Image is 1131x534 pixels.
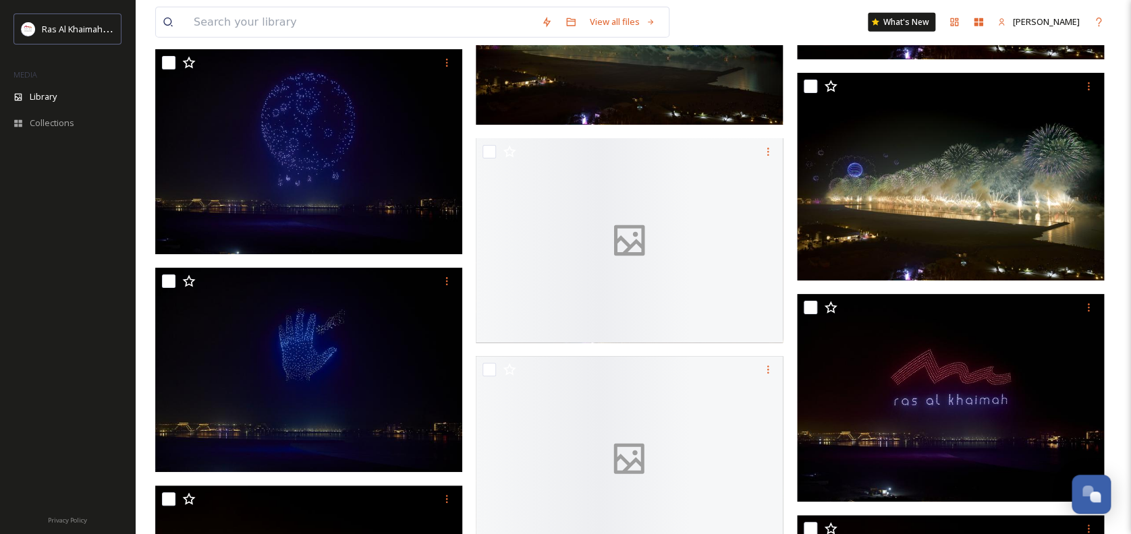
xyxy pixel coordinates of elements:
span: Ras Al Khaimah Tourism Development Authority [42,22,233,35]
img: ext_1735677075.504912_-GWR RAK NYE 2024 14.jpg [155,268,462,473]
a: View all files [583,9,662,35]
a: Privacy Policy [48,511,87,527]
span: [PERSON_NAME] [1013,16,1080,28]
img: ext_1735677076.162268_-GWR RAK NYE 2024 11.jpg [155,49,462,254]
span: Privacy Policy [48,516,87,525]
a: [PERSON_NAME] [991,9,1086,35]
span: MEDIA [13,69,37,80]
img: ext_1735677087.962959_-RAK NYE 2025 8.jpg [797,73,1109,280]
img: ext_1735677076.417579_-GWR RAK NYE 2024.jpg [797,294,1109,502]
span: Library [30,90,57,103]
button: Open Chat [1072,475,1111,514]
a: What's New [868,13,935,32]
input: Search your library [187,7,534,37]
img: Logo_RAKTDA_RGB-01.png [22,22,35,36]
span: Collections [30,117,74,129]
